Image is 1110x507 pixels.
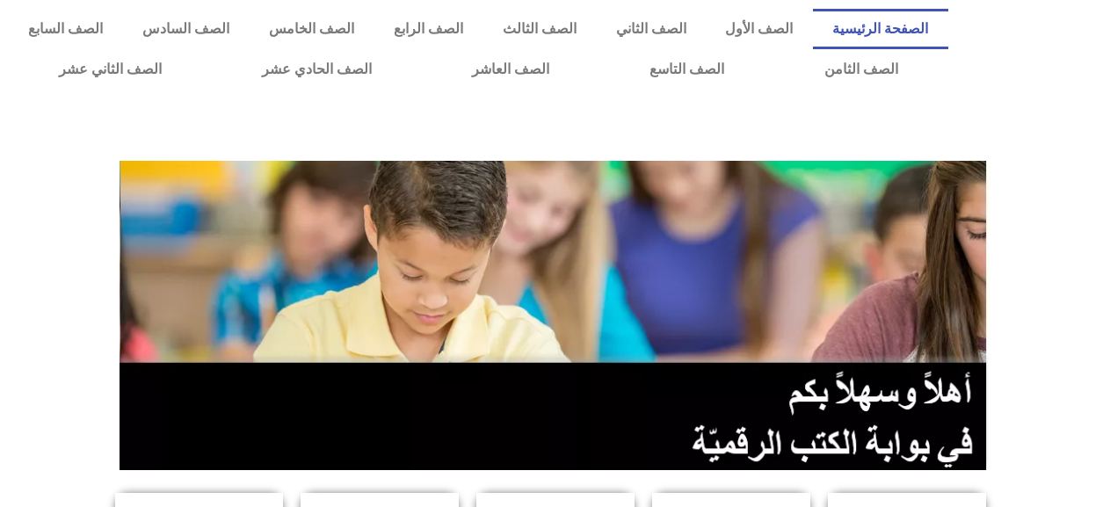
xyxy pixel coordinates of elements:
[250,9,374,49] a: الصف الخامس
[482,9,596,49] a: الصف الثالث
[422,49,599,90] a: الصف العاشر
[9,49,212,90] a: الصف الثاني عشر
[9,9,123,49] a: الصف السابع
[212,49,422,90] a: الصف الحادي عشر
[813,9,948,49] a: الصفحة الرئيسية
[596,9,706,49] a: الصف الثاني
[123,9,250,49] a: الصف السادس
[774,49,948,90] a: الصف الثامن
[599,49,774,90] a: الصف التاسع
[706,9,813,49] a: الصف الأول
[374,9,483,49] a: الصف الرابع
